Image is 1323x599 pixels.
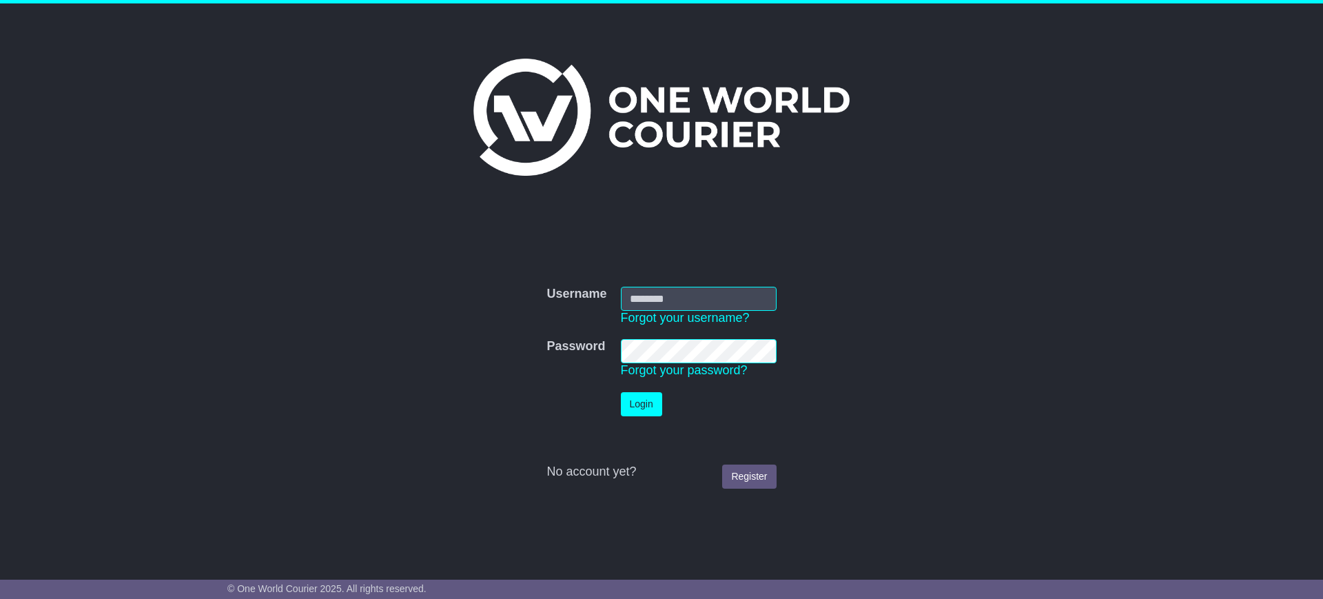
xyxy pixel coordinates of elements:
a: Register [722,465,776,489]
a: Forgot your username? [621,311,750,325]
div: No account yet? [546,465,776,480]
img: One World [473,59,850,176]
button: Login [621,392,662,416]
label: Password [546,339,605,354]
a: Forgot your password? [621,363,748,377]
label: Username [546,287,606,302]
span: © One World Courier 2025. All rights reserved. [227,583,427,594]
